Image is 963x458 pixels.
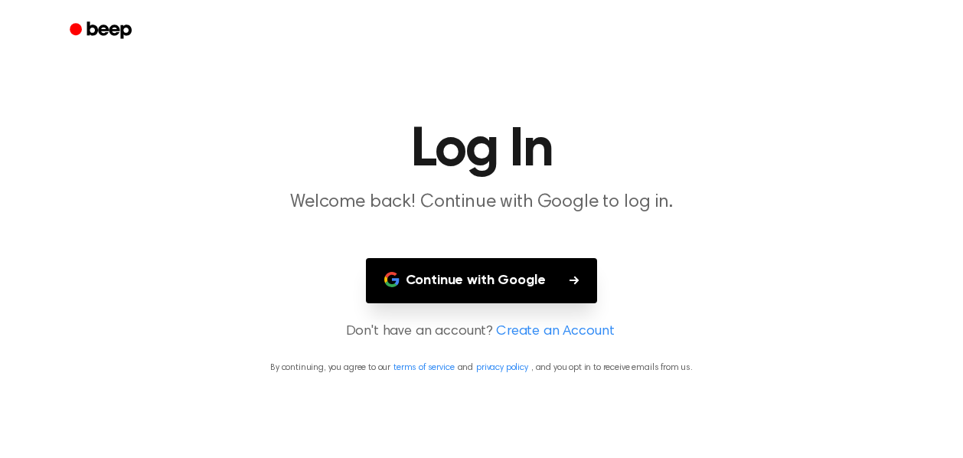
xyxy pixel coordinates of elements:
a: Create an Account [496,322,614,342]
a: Beep [59,16,145,46]
a: terms of service [393,363,454,372]
a: privacy policy [476,363,528,372]
p: By continuing, you agree to our and , and you opt in to receive emails from us. [18,361,945,375]
h1: Log In [90,123,873,178]
p: Don't have an account? [18,322,945,342]
p: Welcome back! Continue with Google to log in. [188,190,775,215]
button: Continue with Google [366,258,598,303]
